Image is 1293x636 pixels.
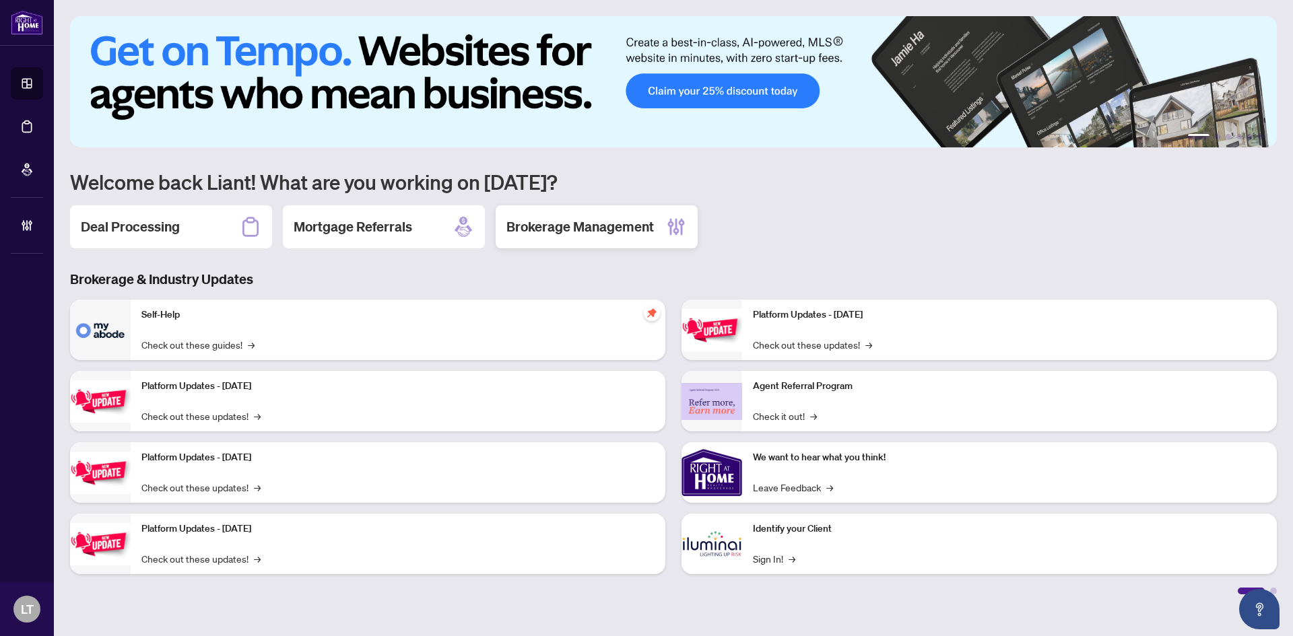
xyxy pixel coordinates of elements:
[70,270,1277,289] h3: Brokerage & Industry Updates
[1258,134,1263,139] button: 6
[682,514,742,574] img: Identify your Client
[644,305,660,321] span: pushpin
[70,16,1277,147] img: Slide 0
[753,450,1266,465] p: We want to hear what you think!
[141,379,655,394] p: Platform Updates - [DATE]
[753,379,1266,394] p: Agent Referral Program
[70,299,131,360] img: Self-Help
[753,308,1266,322] p: Platform Updates - [DATE]
[254,409,261,423] span: →
[753,551,795,566] a: Sign In!→
[682,442,742,503] img: We want to hear what you think!
[70,380,131,423] img: Platform Updates - September 16, 2025
[141,522,655,536] p: Platform Updates - [DATE]
[294,217,412,236] h2: Mortgage Referrals
[70,169,1277,195] h1: Welcome back Liant! What are you working on [DATE]?
[70,523,131,565] img: Platform Updates - July 8, 2025
[753,480,833,495] a: Leave Feedback→
[141,450,655,465] p: Platform Updates - [DATE]
[753,522,1266,536] p: Identify your Client
[1188,134,1209,139] button: 1
[141,409,261,423] a: Check out these updates!→
[789,551,795,566] span: →
[1247,134,1253,139] button: 5
[1236,134,1242,139] button: 4
[810,409,817,423] span: →
[682,383,742,420] img: Agent Referral Program
[506,217,654,236] h2: Brokerage Management
[753,337,872,352] a: Check out these updates!→
[11,10,43,35] img: logo
[1226,134,1231,139] button: 3
[21,600,34,619] span: LT
[865,337,872,352] span: →
[254,480,261,495] span: →
[682,309,742,351] img: Platform Updates - June 23, 2025
[753,409,817,423] a: Check it out!→
[81,217,180,236] h2: Deal Processing
[141,480,261,495] a: Check out these updates!→
[826,480,833,495] span: →
[70,452,131,494] img: Platform Updates - July 21, 2025
[141,551,261,566] a: Check out these updates!→
[1215,134,1220,139] button: 2
[141,337,255,352] a: Check out these guides!→
[1239,589,1280,629] button: Open asap
[141,308,655,322] p: Self-Help
[254,551,261,566] span: →
[248,337,255,352] span: →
